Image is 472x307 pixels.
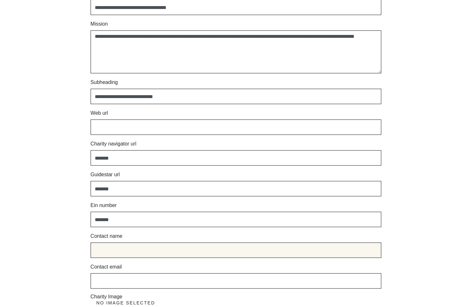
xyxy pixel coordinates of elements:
[91,263,122,271] label: Contact email
[91,109,108,117] label: Web url
[91,171,120,178] label: Guidestar url
[95,300,156,306] h4: No Image Selected
[91,232,123,240] label: Contact name
[91,202,117,209] label: Ein number
[91,20,108,28] label: Mission
[91,294,382,300] h2: Charity Image
[91,140,136,148] label: Charity navigator url
[91,79,118,86] label: Subheading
